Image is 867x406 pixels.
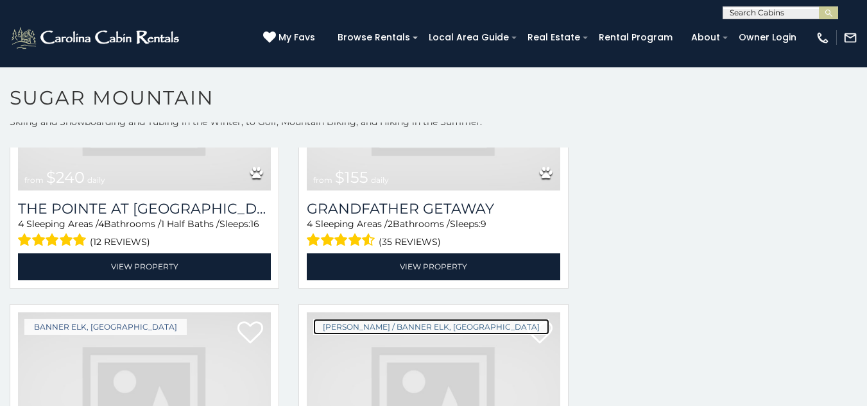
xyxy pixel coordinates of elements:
a: Local Area Guide [422,28,515,47]
span: daily [371,175,389,185]
a: About [685,28,726,47]
span: 4 [18,218,24,230]
span: 9 [481,218,486,230]
a: Browse Rentals [331,28,416,47]
span: from [24,175,44,185]
a: View Property [307,253,560,280]
span: $240 [46,168,85,187]
span: 4 [307,218,313,230]
div: Sleeping Areas / Bathrooms / Sleeps: [307,217,560,250]
span: 1 Half Baths / [161,218,219,230]
a: Banner Elk, [GEOGRAPHIC_DATA] [24,319,187,335]
span: (35 reviews) [379,233,441,250]
img: White-1-2.png [10,25,183,51]
a: Owner Login [732,28,803,47]
span: My Favs [279,31,315,44]
span: 2 [388,218,393,230]
span: 16 [250,218,259,230]
a: Real Estate [521,28,587,47]
span: $155 [335,168,368,187]
span: 4 [98,218,104,230]
span: daily [87,175,105,185]
span: from [313,175,332,185]
a: [PERSON_NAME] / Banner Elk, [GEOGRAPHIC_DATA] [313,319,549,335]
a: The Pointe at [GEOGRAPHIC_DATA] [18,200,271,217]
img: mail-regular-white.png [843,31,857,45]
a: View Property [18,253,271,280]
span: (12 reviews) [90,233,150,250]
div: Sleeping Areas / Bathrooms / Sleeps: [18,217,271,250]
img: phone-regular-white.png [816,31,830,45]
a: Rental Program [592,28,679,47]
a: My Favs [263,31,318,45]
h3: The Pointe at North View [18,200,271,217]
a: Add to favorites [237,320,263,347]
a: Grandfather Getaway [307,200,560,217]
